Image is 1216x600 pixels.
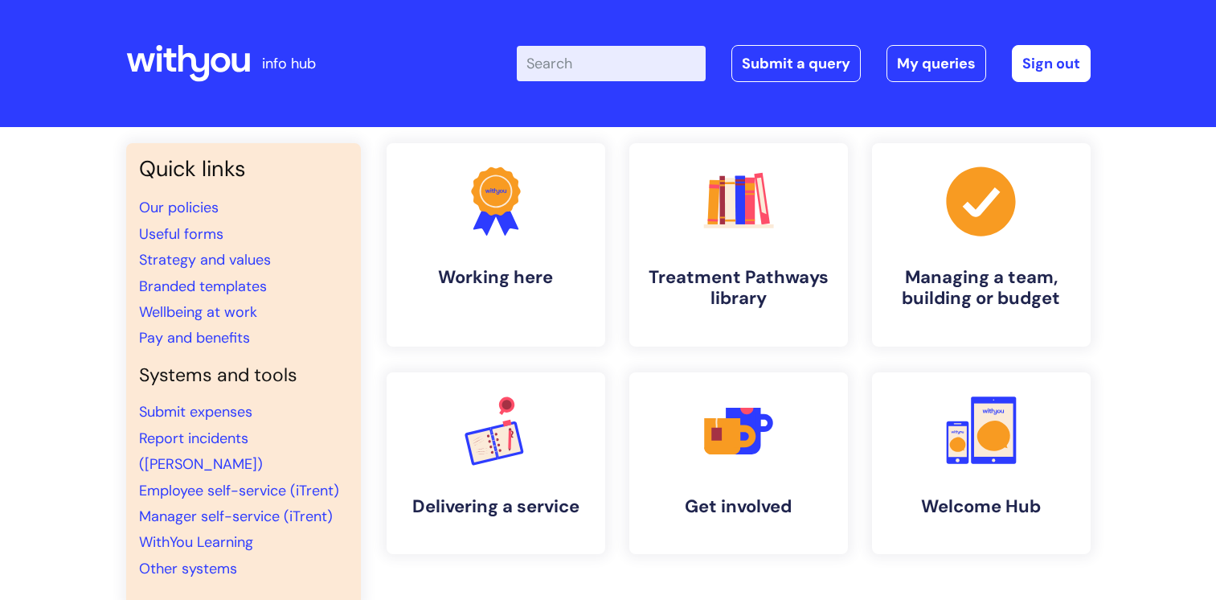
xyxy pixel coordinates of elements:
[139,532,253,552] a: WithYou Learning
[517,45,1091,82] div: | -
[399,496,592,517] h4: Delivering a service
[731,45,861,82] a: Submit a query
[517,46,706,81] input: Search
[139,429,263,474] a: Report incidents ([PERSON_NAME])
[139,156,348,182] h3: Quick links
[139,198,219,217] a: Our policies
[139,328,250,347] a: Pay and benefits
[629,143,848,347] a: Treatment Pathways library
[872,143,1091,347] a: Managing a team, building or budget
[642,496,835,517] h4: Get involved
[387,372,605,554] a: Delivering a service
[139,481,339,500] a: Employee self-service (iTrent)
[629,372,848,554] a: Get involved
[139,250,271,269] a: Strategy and values
[139,402,252,421] a: Submit expenses
[139,507,333,526] a: Manager self-service (iTrent)
[872,372,1091,554] a: Welcome Hub
[1012,45,1091,82] a: Sign out
[399,267,592,288] h4: Working here
[139,559,237,578] a: Other systems
[139,277,267,296] a: Branded templates
[885,267,1078,310] h4: Managing a team, building or budget
[886,45,986,82] a: My queries
[642,267,835,310] h4: Treatment Pathways library
[885,496,1078,517] h4: Welcome Hub
[139,302,257,322] a: Wellbeing at work
[139,224,223,244] a: Useful forms
[387,143,605,347] a: Working here
[262,51,316,76] p: info hub
[139,364,348,387] h4: Systems and tools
